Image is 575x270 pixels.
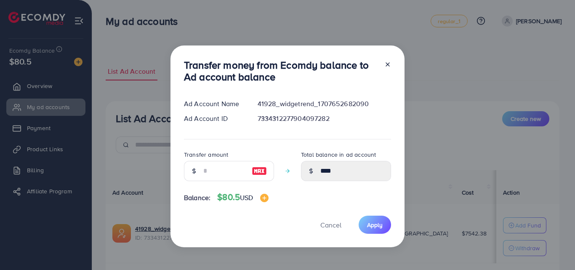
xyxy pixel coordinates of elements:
[184,150,228,159] label: Transfer amount
[539,232,569,264] iframe: Chat
[184,193,210,203] span: Balance:
[367,221,383,229] span: Apply
[320,220,341,230] span: Cancel
[184,59,378,83] h3: Transfer money from Ecomdy balance to Ad account balance
[251,99,398,109] div: 41928_widgetrend_1707652682090
[177,99,251,109] div: Ad Account Name
[177,114,251,123] div: Ad Account ID
[240,193,253,202] span: USD
[252,166,267,176] img: image
[260,194,269,202] img: image
[251,114,398,123] div: 7334312277904097282
[217,192,268,203] h4: $80.5
[301,150,376,159] label: Total balance in ad account
[310,216,352,234] button: Cancel
[359,216,391,234] button: Apply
